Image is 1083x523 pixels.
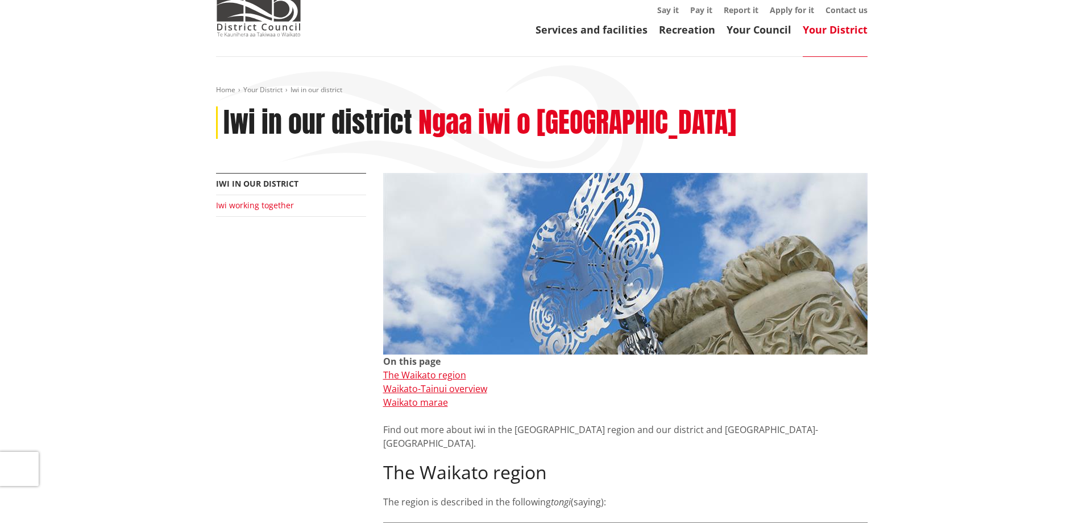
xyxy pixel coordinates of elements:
p: Find out more about iwi in the [GEOGRAPHIC_DATA] region and our district and [GEOGRAPHIC_DATA]-[G... [383,423,868,450]
iframe: Messenger Launcher [1031,475,1072,516]
a: Apply for it [770,5,814,15]
a: Waikato marae [383,396,448,409]
a: Pay it [690,5,712,15]
a: Iwi working together [216,200,294,211]
strong: On this page [383,355,441,368]
nav: breadcrumb [216,85,868,95]
a: The Waikato region [383,369,466,381]
a: Contact us [825,5,868,15]
a: Your Council [727,23,791,36]
h1: Iwi in our district [223,106,412,139]
h2: Ngaa iwi o [GEOGRAPHIC_DATA] [418,106,736,139]
a: Your District [243,85,283,94]
a: Home [216,85,235,94]
em: tongi [551,496,571,508]
a: Iwi in our district [216,178,298,189]
a: Report it [724,5,758,15]
img: Turangawaewae Ngaruawahia [383,173,868,355]
span: The Waikato region [383,460,547,484]
a: Say it [657,5,679,15]
a: Your District [803,23,868,36]
a: Recreation [659,23,715,36]
a: Services and facilities [536,23,648,36]
a: Waikato-Tainui overview [383,382,487,395]
span: Iwi in our district [291,85,342,94]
